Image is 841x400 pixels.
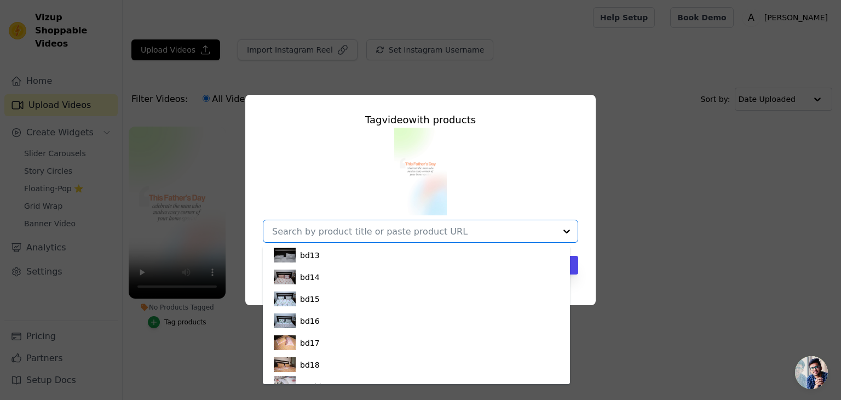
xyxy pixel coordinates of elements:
div: bd14 [300,272,320,283]
a: Open chat [795,356,828,389]
img: product thumbnail [274,288,296,310]
input: Search by product title or paste product URL [272,226,556,237]
div: bd18 [300,359,320,370]
div: bd15 [300,294,320,305]
div: bd13 [300,250,320,261]
div: Tag video with products [263,112,578,128]
img: tn-c116339c98ee4cb299b9a90584dc1a8a.png [394,128,447,215]
div: bd16 [300,316,320,327]
img: product thumbnail [274,266,296,288]
div: bd17 [300,338,320,348]
div: Cushion Covers [300,381,360,392]
img: product thumbnail [274,354,296,376]
img: product thumbnail [274,310,296,332]
img: product thumbnail [274,376,296,398]
img: product thumbnail [274,332,296,354]
img: product thumbnail [274,244,296,266]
